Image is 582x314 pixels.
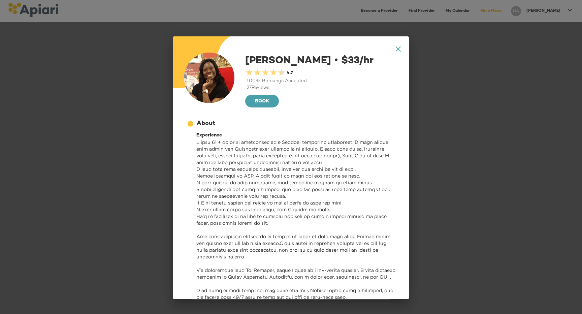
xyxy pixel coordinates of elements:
span: • [334,54,338,65]
span: BOOK [251,97,273,106]
img: user-photo-123-1742310414541.jpeg [184,53,234,103]
div: About [197,119,215,128]
p: L ipsu 61 + dolor si ametconsec ad e Seddoei temporinc utlaboreet. D magn aliqua enim admin ven Q... [196,139,395,314]
div: [PERSON_NAME] [245,53,398,108]
button: BOOK [245,95,279,107]
div: 27 Reviews [245,85,398,91]
div: Experience [196,132,395,139]
span: $ 33 /hr [331,56,374,66]
div: 4.7 [286,70,293,76]
div: 100 % Bookings Accepted [245,78,398,85]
